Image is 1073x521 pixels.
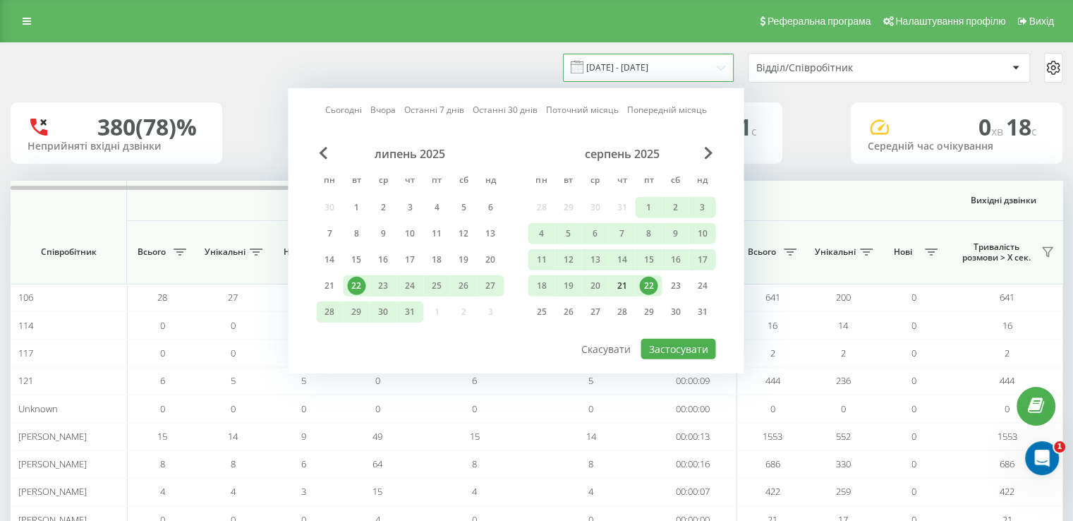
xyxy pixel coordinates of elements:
iframe: Intercom live chat [1025,441,1059,475]
td: 00:00:13 [649,423,737,450]
div: сб 19 лип 2025 р. [450,249,477,270]
div: вт 15 лип 2025 р. [343,249,370,270]
span: 6 [472,374,477,387]
span: 236 [836,374,851,387]
span: 0 [231,319,236,332]
abbr: понеділок [319,171,340,192]
div: 24 [693,277,711,295]
div: вт 22 лип 2025 р. [343,275,370,297]
span: 64 [372,457,382,470]
td: 00:00:07 [649,478,737,505]
div: сб 23 серп 2025 р. [662,275,689,297]
div: нд 6 лип 2025 р. [477,197,504,218]
div: ср 9 лип 2025 р. [370,223,396,244]
div: 19 [454,251,473,269]
div: пт 1 серп 2025 р. [635,197,662,218]
div: 1 [639,198,657,217]
span: Тривалість розмови > Х сек. [956,241,1037,263]
span: 4 [160,485,165,498]
div: нд 17 серп 2025 р. [689,249,715,270]
div: 18 [428,251,446,269]
div: ср 16 лип 2025 р. [370,249,396,270]
div: 2 [666,198,684,217]
span: 0 [911,485,916,498]
span: Нові [275,246,310,258]
div: 31 [401,303,419,321]
div: липень 2025 [316,147,504,161]
div: 12 [559,251,577,269]
div: 15 [347,251,365,269]
div: пн 14 лип 2025 р. [316,249,343,270]
div: 20 [481,251,499,269]
div: 3 [693,198,711,217]
div: чт 14 серп 2025 р. [608,249,635,270]
div: пт 4 лип 2025 р. [423,197,450,218]
div: ср 20 серп 2025 р. [581,275,608,297]
span: 330 [836,457,851,470]
div: 16 [666,251,684,269]
span: 0 [160,347,165,359]
span: 0 [911,347,916,359]
div: 11 [428,224,446,243]
div: 21 [612,277,631,295]
span: 5 [588,374,593,387]
span: 27 [228,291,238,304]
div: 2 [374,198,392,217]
div: 18 [532,277,550,295]
span: 0 [841,402,846,415]
div: сб 12 лип 2025 р. [450,223,477,244]
span: Унікальні [815,246,856,258]
div: 21 [320,277,339,295]
div: сб 26 лип 2025 р. [450,275,477,297]
div: пн 18 серп 2025 р. [528,275,554,297]
div: 27 [481,277,499,295]
button: Скасувати [574,339,638,359]
div: сб 16 серп 2025 р. [662,249,689,270]
div: 6 [481,198,499,217]
div: 7 [320,224,339,243]
div: чт 24 лип 2025 р. [396,275,423,297]
div: 25 [428,277,446,295]
span: 18 [1006,112,1037,142]
div: пт 18 лип 2025 р. [423,249,450,270]
span: 3 [301,485,306,498]
div: 28 [612,303,631,321]
div: ср 13 серп 2025 р. [581,249,608,270]
div: нд 27 лип 2025 р. [477,275,504,297]
div: 29 [347,303,365,321]
td: 00:00:00 [649,395,737,422]
div: пн 7 лип 2025 р. [316,223,343,244]
span: 686 [765,457,780,470]
span: 641 [765,291,780,304]
div: ср 2 лип 2025 р. [370,197,396,218]
div: ср 27 серп 2025 р. [581,301,608,323]
span: 0 [588,402,593,415]
span: 4 [231,485,236,498]
div: ср 6 серп 2025 р. [581,223,608,244]
div: 26 [454,277,473,295]
span: 0 [375,374,380,387]
div: нд 20 лип 2025 р. [477,249,504,270]
div: вт 5 серп 2025 р. [554,223,581,244]
span: Вихід [1029,16,1054,27]
span: Previous Month [319,147,327,160]
span: 0 [911,457,916,470]
div: ср 30 лип 2025 р. [370,301,396,323]
div: 9 [666,224,684,243]
span: 0 [231,347,236,359]
div: 28 [320,303,339,321]
div: пт 29 серп 2025 р. [635,301,662,323]
span: 14 [586,430,596,443]
div: ср 23 лип 2025 р. [370,275,396,297]
div: 26 [559,303,577,321]
span: c [1031,124,1037,139]
div: чт 10 лип 2025 р. [396,223,423,244]
span: 0 [911,374,916,387]
div: чт 3 лип 2025 р. [396,197,423,218]
div: 31 [693,303,711,321]
span: 14 [838,319,848,332]
div: 30 [666,303,684,321]
button: Застосувати [641,339,715,359]
div: чт 31 лип 2025 р. [396,301,423,323]
div: чт 7 серп 2025 р. [608,223,635,244]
